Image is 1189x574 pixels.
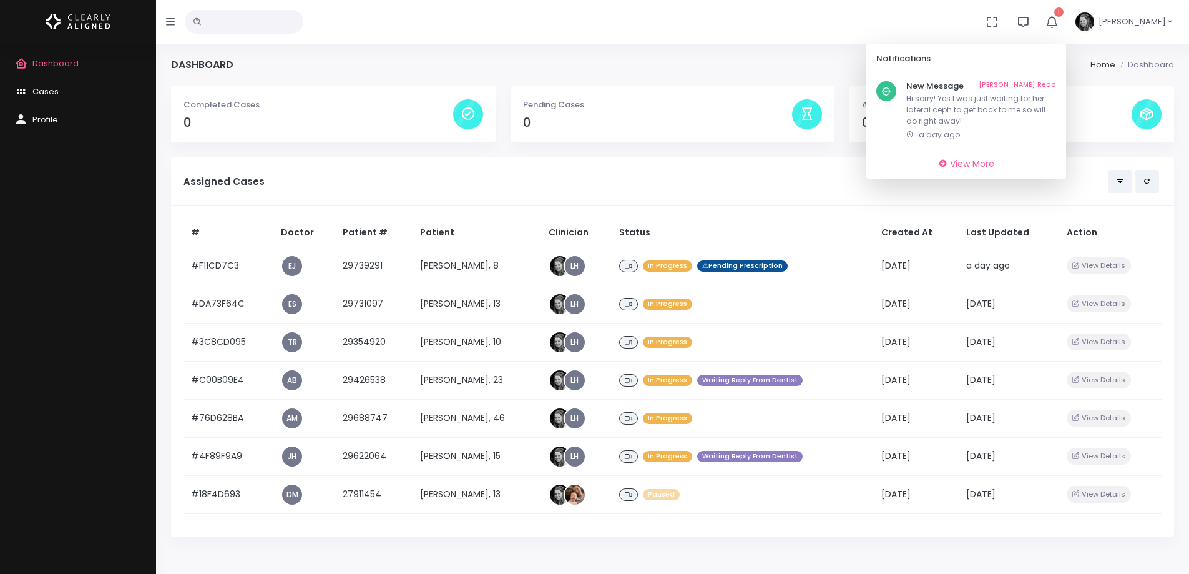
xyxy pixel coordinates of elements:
[413,323,541,361] td: [PERSON_NAME], 10
[183,323,273,361] td: #3C8CD095
[979,81,1056,91] a: [PERSON_NAME] Read
[966,335,996,348] span: [DATE]
[1059,219,1162,247] th: Action
[335,437,413,475] td: 29622064
[643,451,692,463] span: In Progress
[866,44,1066,179] div: 1
[413,285,541,323] td: [PERSON_NAME], 13
[1098,16,1166,28] span: [PERSON_NAME]
[950,157,994,170] span: View More
[866,74,1066,149] div: scrollable content
[643,413,692,425] span: In Progress
[871,154,1061,174] a: View More
[282,294,302,314] a: ES
[1067,486,1131,503] button: View Details
[565,294,585,314] a: LH
[565,408,585,428] a: LH
[183,437,273,475] td: #4F89F9A9
[612,219,873,247] th: Status
[32,57,79,69] span: Dashboard
[183,361,273,399] td: #C00B09E4
[966,450,996,462] span: [DATE]
[282,408,302,428] a: AM
[1054,7,1064,17] span: 1
[565,332,585,352] a: LH
[966,374,996,386] span: [DATE]
[866,74,1066,149] a: New Message[PERSON_NAME] ReadHi sorry! Yes I was just waiting for her lateral ceph to get back to...
[183,116,453,130] h4: 0
[183,99,453,111] p: Completed Cases
[1067,410,1131,427] button: View Details
[959,219,1059,247] th: Last Updated
[862,116,1132,130] h4: 0
[966,412,996,424] span: [DATE]
[335,323,413,361] td: 29354920
[565,370,585,390] a: LH
[183,475,273,513] td: #18F4D693
[413,399,541,437] td: [PERSON_NAME], 46
[1067,448,1131,465] button: View Details
[1115,59,1174,71] li: Dashboard
[183,176,1108,187] h5: Assigned Cases
[906,81,1056,91] h6: New Message
[966,259,1010,272] span: a day ago
[335,361,413,399] td: 29426538
[282,256,302,276] a: EJ
[643,260,692,272] span: In Progress
[643,337,692,349] span: In Progress
[282,447,302,467] span: JH
[273,219,335,247] th: Doctor
[881,374,911,386] span: [DATE]
[413,219,541,247] th: Patient
[183,219,273,247] th: #
[881,335,911,348] span: [DATE]
[862,99,1132,111] p: Available Cases
[1067,372,1131,388] button: View Details
[881,297,911,310] span: [DATE]
[46,9,110,35] img: Logo Horizontal
[881,412,911,424] span: [DATE]
[335,475,413,513] td: 27911454
[565,447,585,467] a: LH
[1090,59,1115,71] li: Home
[541,219,612,247] th: Clinician
[282,332,302,352] span: TR
[335,399,413,437] td: 29688747
[881,450,911,462] span: [DATE]
[881,488,911,500] span: [DATE]
[523,116,793,130] h4: 0
[1067,257,1131,274] button: View Details
[966,297,996,310] span: [DATE]
[643,299,692,310] span: In Progress
[565,256,585,276] a: LH
[32,114,58,126] span: Profile
[413,437,541,475] td: [PERSON_NAME], 15
[171,59,233,71] h4: Dashboard
[413,475,541,513] td: [PERSON_NAME], 13
[183,247,273,285] td: #F11CD7C3
[183,285,273,323] td: #DA73F64C
[966,488,996,500] span: [DATE]
[32,86,59,97] span: Cases
[282,370,302,390] a: AB
[282,485,302,505] a: DM
[1067,334,1131,350] button: View Details
[335,219,413,247] th: Patient #
[881,259,911,272] span: [DATE]
[413,247,541,285] td: [PERSON_NAME], 8
[523,99,793,111] p: Pending Cases
[919,129,960,140] span: a day ago
[906,93,1056,127] p: Hi sorry! Yes I was just waiting for her lateral ceph to get back to me so will do right away!
[697,375,803,387] span: Waiting Reply From Dentist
